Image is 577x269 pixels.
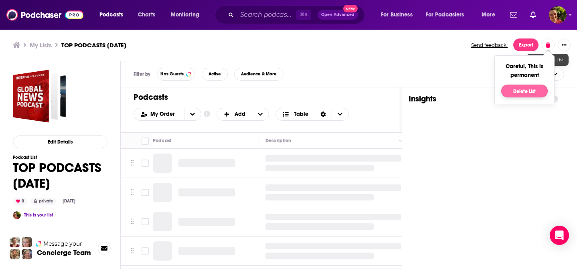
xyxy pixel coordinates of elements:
[469,42,510,49] button: Send feedback.
[130,186,135,198] button: Move
[275,108,349,121] button: Choose View
[217,108,269,121] button: + Add
[13,155,107,160] h3: Podcast List
[160,72,184,76] span: Has Guests
[30,41,52,49] a: My Lists
[558,38,571,51] button: Show More Button
[426,9,464,20] span: For Podcasters
[142,189,149,196] span: Toggle select row
[549,6,567,24] img: User Profile
[134,71,150,77] h3: Filter by
[6,7,83,22] img: Podchaser - Follow, Share and Rate Podcasts
[234,68,283,81] button: Audience & More
[381,9,413,20] span: For Business
[209,72,221,76] span: Active
[550,226,569,245] div: Open Intercom Messenger
[134,108,201,121] h2: Choose List sort
[134,111,184,117] button: open menu
[10,237,20,247] img: Sydney Profile
[13,136,107,148] button: Edit Details
[235,111,245,117] span: Add
[204,110,210,118] a: Show additional information
[153,136,172,146] div: Podcast
[13,198,27,205] div: 0
[318,10,358,20] button: Open AdvancedNew
[130,245,135,257] button: Move
[296,10,311,20] span: ⌘ K
[501,85,548,97] button: Delete List
[130,216,135,228] button: Move
[375,8,423,21] button: open menu
[13,160,107,191] h1: TOP PODCASTS [DATE]
[184,108,201,120] button: open menu
[30,198,56,205] div: private
[409,94,545,104] h1: Insights
[10,249,20,259] img: Jon Profile
[59,198,79,204] div: [DATE]
[133,8,160,21] a: Charts
[99,9,123,20] span: Podcasts
[343,5,358,12] span: New
[527,8,539,22] a: Show notifications dropdown
[202,68,228,81] button: Active
[476,8,505,21] button: open menu
[501,62,548,80] h4: Careful, This is permanent
[138,9,155,20] span: Charts
[142,247,149,255] span: Toggle select row
[237,8,296,21] input: Search podcasts, credits, & more...
[22,237,32,247] img: Jules Profile
[294,111,308,117] span: Table
[142,160,149,167] span: Toggle select row
[22,249,32,259] img: Barbara Profile
[134,92,383,102] h1: Podcasts
[421,8,476,21] button: open menu
[150,111,178,117] span: My Order
[315,108,332,120] div: Sort Direction
[13,211,21,219] img: Marz
[130,157,135,169] button: Move
[171,9,199,20] span: Monitoring
[549,6,567,24] button: Show profile menu
[13,70,66,123] a: TOP PODCASTS AUG 2025
[157,68,195,81] button: Has Guests
[24,212,53,218] a: This is your list
[142,218,149,225] span: Toggle select row
[321,13,354,17] span: Open Advanced
[37,249,91,257] h3: Concierge Team
[94,8,134,21] button: open menu
[165,8,210,21] button: open menu
[507,8,520,22] a: Show notifications dropdown
[549,6,567,24] span: Logged in as Marz
[43,240,82,248] span: Message your
[396,136,405,146] button: Column Actions
[482,9,495,20] span: More
[61,41,126,49] h3: TOP PODCASTS [DATE]
[223,6,373,24] div: Search podcasts, credits, & more...
[513,38,539,51] button: Export
[241,72,277,76] span: Audience & More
